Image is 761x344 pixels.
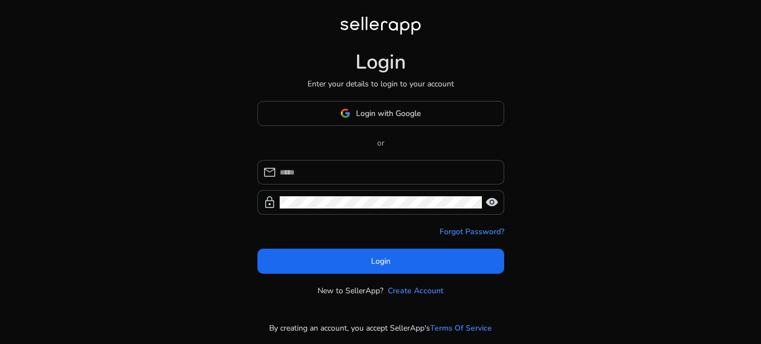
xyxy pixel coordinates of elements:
button: Login with Google [257,101,504,126]
a: Forgot Password? [440,226,504,238]
span: mail [263,166,276,179]
a: Create Account [388,285,443,297]
img: google-logo.svg [340,108,350,118]
a: Terms Of Service [430,322,492,334]
button: Login [257,249,504,274]
span: Login with Google [356,108,421,119]
h1: Login [355,50,406,74]
p: New to SellerApp? [318,285,383,297]
span: lock [263,196,276,209]
p: Enter your details to login to your account [308,78,454,90]
p: or [257,137,504,149]
span: Login [371,255,391,267]
span: visibility [485,196,499,209]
